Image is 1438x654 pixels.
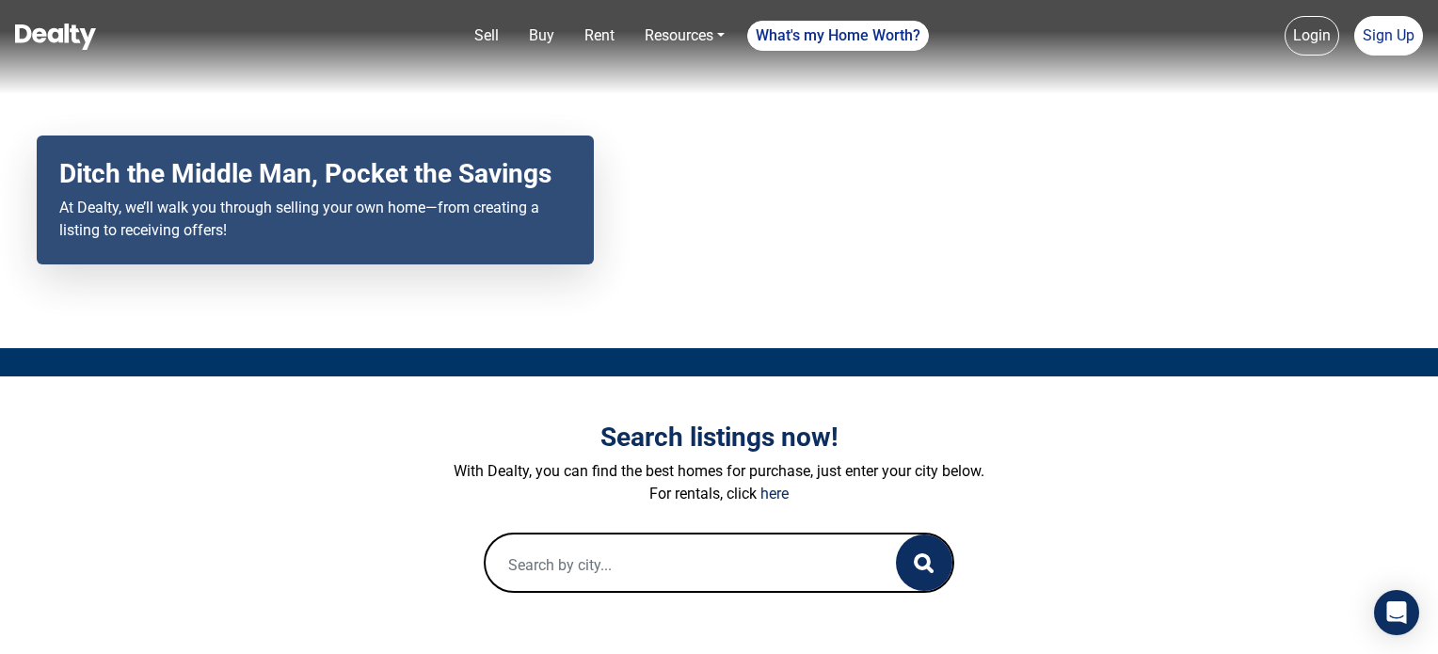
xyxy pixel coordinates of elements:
[197,422,1241,454] h3: Search listings now!
[486,534,858,595] input: Search by city...
[637,17,732,55] a: Resources
[577,17,622,55] a: Rent
[1285,16,1339,56] a: Login
[59,197,571,242] p: At Dealty, we’ll walk you through selling your own home—from creating a listing to receiving offers!
[467,17,506,55] a: Sell
[1354,16,1423,56] a: Sign Up
[197,460,1241,483] p: With Dealty, you can find the best homes for purchase, just enter your city below.
[1374,590,1419,635] div: Open Intercom Messenger
[15,24,96,50] img: Dealty - Buy, Sell & Rent Homes
[747,21,929,51] a: What's my Home Worth?
[59,158,571,190] h2: Ditch the Middle Man, Pocket the Savings
[760,485,789,502] a: here
[521,17,562,55] a: Buy
[197,483,1241,505] p: For rentals, click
